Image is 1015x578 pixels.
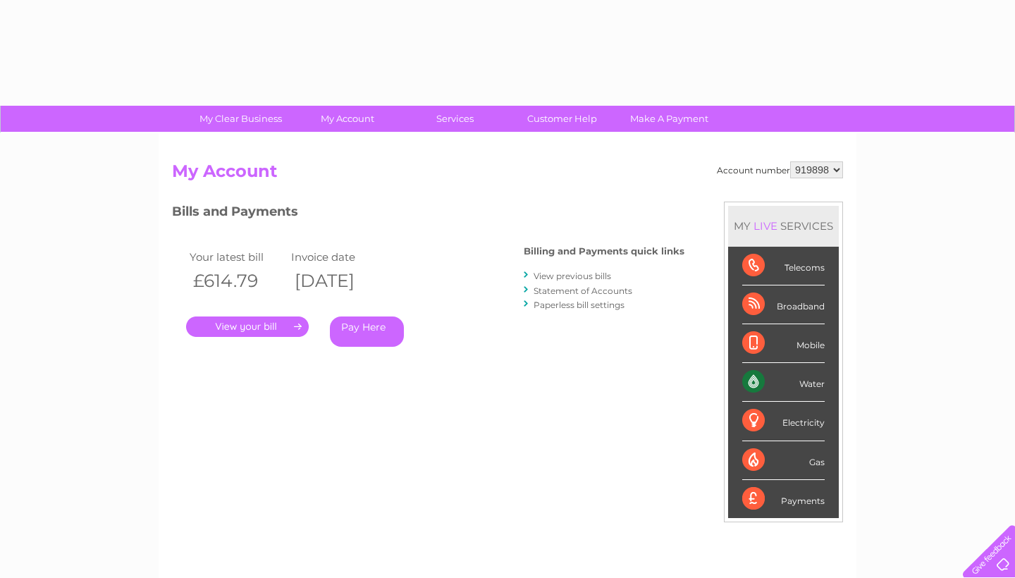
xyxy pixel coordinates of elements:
h3: Bills and Payments [172,202,684,226]
td: Invoice date [288,247,389,266]
a: Customer Help [504,106,620,132]
div: Account number [717,161,843,178]
th: [DATE] [288,266,389,295]
div: MY SERVICES [728,206,839,246]
a: My Clear Business [183,106,299,132]
a: Make A Payment [611,106,727,132]
th: £614.79 [186,266,288,295]
td: Your latest bill [186,247,288,266]
div: Mobile [742,324,825,363]
div: LIVE [751,219,780,233]
div: Telecoms [742,247,825,285]
a: My Account [290,106,406,132]
div: Gas [742,441,825,480]
a: Paperless bill settings [534,300,625,310]
div: Water [742,363,825,402]
a: View previous bills [534,271,611,281]
a: Statement of Accounts [534,285,632,296]
a: . [186,316,309,337]
a: Services [397,106,513,132]
div: Payments [742,480,825,518]
div: Broadband [742,285,825,324]
div: Electricity [742,402,825,441]
h4: Billing and Payments quick links [524,246,684,257]
a: Pay Here [330,316,404,347]
h2: My Account [172,161,843,188]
